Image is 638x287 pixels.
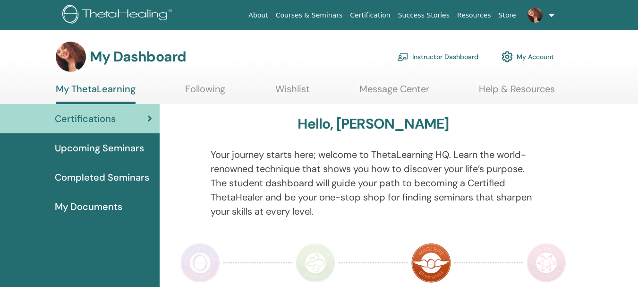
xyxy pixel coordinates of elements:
span: Upcoming Seminars [55,141,144,155]
span: Certifications [55,112,116,126]
h3: Hello, [PERSON_NAME] [298,115,449,132]
a: Wishlist [275,83,310,102]
a: Help & Resources [479,83,555,102]
span: Completed Seminars [55,170,149,184]
a: My Account [502,46,554,67]
a: Store [495,7,520,24]
h3: My Dashboard [90,48,186,65]
img: Master [411,243,451,283]
span: My Documents [55,200,122,214]
a: Instructor Dashboard [397,46,478,67]
img: Practitioner [180,243,220,283]
p: Your journey starts here; welcome to ThetaLearning HQ. Learn the world-renowned technique that sh... [211,148,536,218]
a: Following [185,83,225,102]
a: About [245,7,272,24]
a: My ThetaLearning [56,83,136,104]
img: default.jpg [56,42,86,72]
img: Instructor [296,243,335,283]
img: chalkboard-teacher.svg [397,52,408,61]
a: Certification [346,7,394,24]
a: Message Center [359,83,429,102]
img: default.jpg [527,8,543,23]
img: cog.svg [502,49,513,65]
img: logo.png [62,5,175,26]
img: Certificate of Science [527,243,566,283]
a: Resources [453,7,495,24]
a: Courses & Seminars [272,7,347,24]
a: Success Stories [394,7,453,24]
